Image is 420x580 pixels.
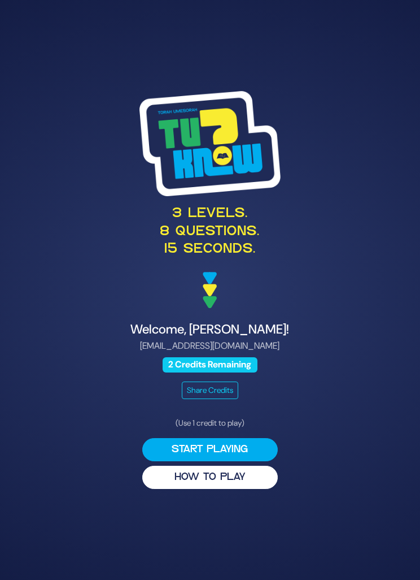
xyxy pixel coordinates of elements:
[163,357,257,373] span: 2 Credits Remaining
[45,205,375,258] p: 3 levels. 8 questions. 15 seconds.
[142,417,278,429] p: (Use 1 credit to play)
[142,438,278,461] button: Start Playing
[45,339,375,353] p: [EMAIL_ADDRESS][DOMAIN_NAME]
[203,272,217,308] img: decoration arrows
[142,466,278,489] button: HOW TO PLAY
[139,91,281,196] img: Tournament Logo
[45,322,375,337] h4: Welcome, [PERSON_NAME]!
[182,382,238,399] button: Share Credits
